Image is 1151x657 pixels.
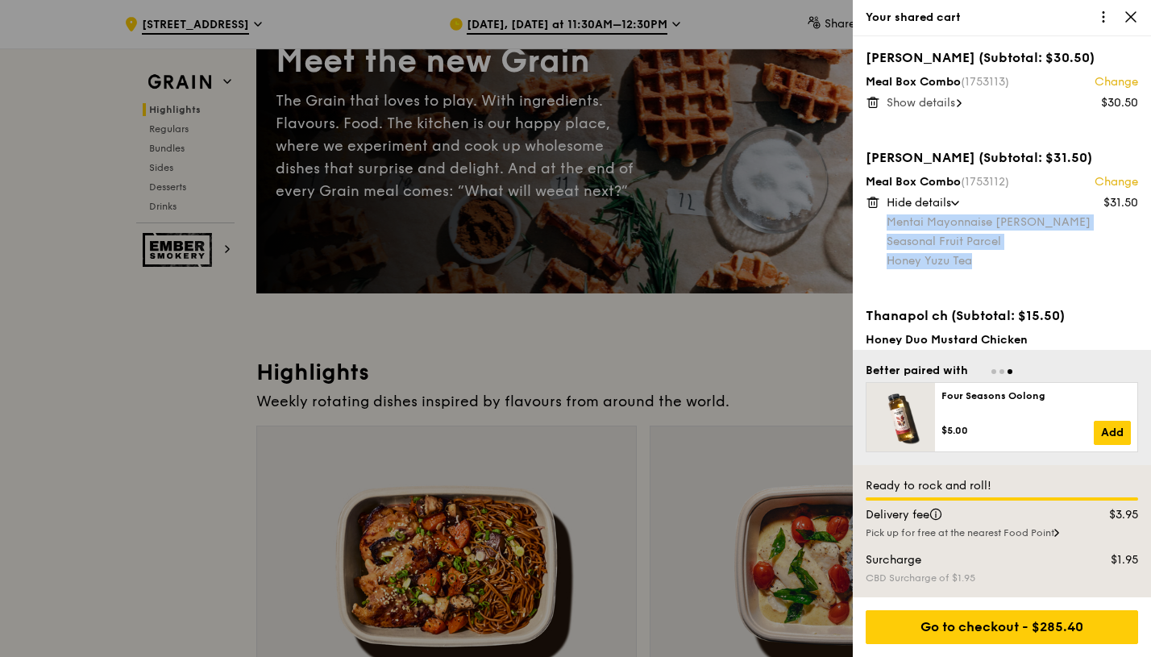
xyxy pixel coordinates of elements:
[999,369,1004,374] span: Go to slide 2
[856,552,1075,568] div: Surcharge
[866,74,1138,90] div: Meal Box Combo
[866,478,1138,494] div: Ready to rock and roll!
[961,175,1009,189] span: (1753112)
[1101,95,1138,111] div: $30.50
[1103,195,1138,211] div: $31.50
[866,148,1138,168] div: [PERSON_NAME] (Subtotal: $31.50)
[866,526,1138,539] div: Pick up for free at the nearest Food Point
[866,332,1138,348] div: Honey Duo Mustard Chicken
[856,507,1075,523] div: Delivery fee
[1094,421,1131,445] a: Add
[1008,369,1012,374] span: Go to slide 3
[1095,74,1138,90] a: Change
[887,196,951,210] span: Hide details
[1075,552,1149,568] div: $1.95
[887,214,1138,231] div: Mentai Mayonnaise [PERSON_NAME]
[1075,507,1149,523] div: $3.95
[941,389,1131,402] div: Four Seasons Oolong
[866,363,968,379] div: Better paired with
[887,96,955,110] span: Show details
[941,424,1094,437] div: $5.00
[866,174,1138,190] div: Meal Box Combo
[1095,174,1138,190] a: Change
[866,610,1138,644] div: Go to checkout - $285.40
[961,75,1009,89] span: (1753113)
[887,253,1138,269] div: Honey Yuzu Tea
[866,10,1138,26] div: Your shared cart
[866,572,1138,584] div: CBD Surcharge of $1.95
[866,48,1138,68] div: [PERSON_NAME] (Subtotal: $30.50)
[866,306,1138,326] div: Thanapol ch (Subtotal: $15.50)
[991,369,996,374] span: Go to slide 1
[887,234,1138,250] div: Seasonal Fruit Parcel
